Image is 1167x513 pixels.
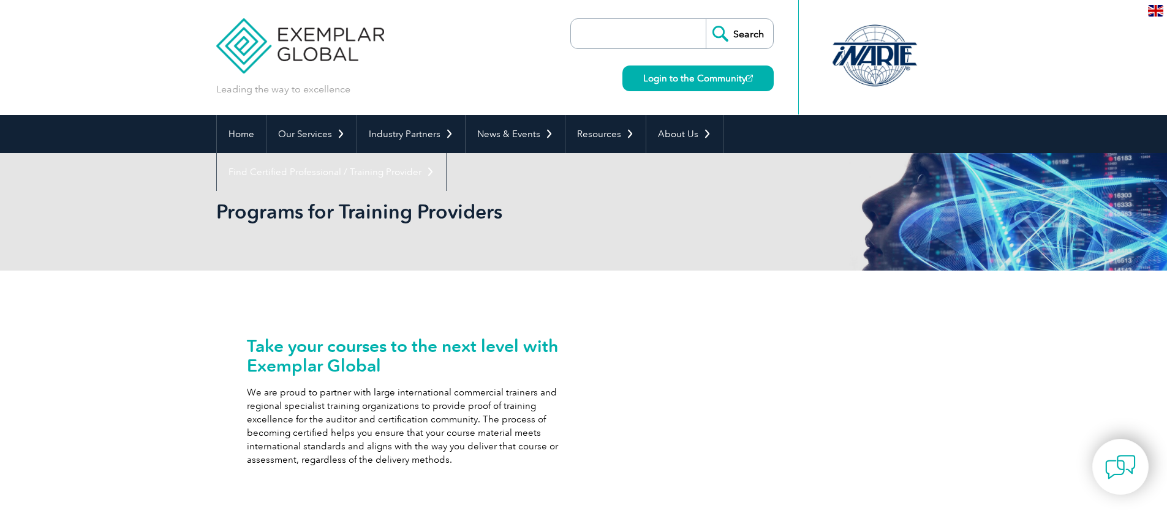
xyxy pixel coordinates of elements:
img: en [1148,5,1163,17]
a: Home [217,115,266,153]
p: We are proud to partner with large international commercial trainers and regional specialist trai... [247,386,578,466]
h2: Programs for Training Providers [216,202,731,222]
p: Leading the way to excellence [216,83,350,96]
h2: Take your courses to the next level with Exemplar Global [247,336,578,375]
a: Resources [565,115,646,153]
a: Industry Partners [357,115,465,153]
img: contact-chat.png [1105,452,1136,482]
a: Login to the Community [622,66,774,91]
input: Search [706,19,773,48]
a: Our Services [266,115,357,153]
a: Find Certified Professional / Training Provider [217,153,446,191]
img: open_square.png [746,75,753,81]
a: About Us [646,115,723,153]
a: News & Events [466,115,565,153]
